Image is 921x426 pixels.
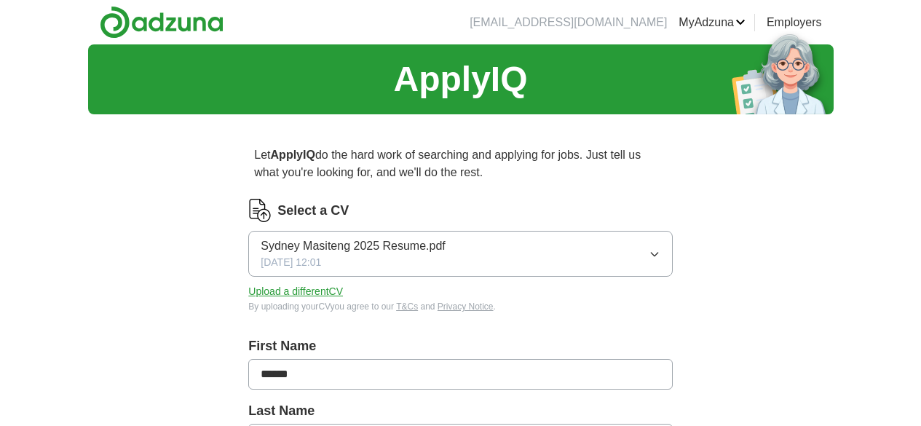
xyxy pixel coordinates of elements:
[248,199,272,222] img: CV Icon
[248,401,672,421] label: Last Name
[248,231,672,277] button: Sydney Masiteng 2025 Resume.pdf[DATE] 12:01
[393,53,527,106] h1: ApplyIQ
[277,201,349,221] label: Select a CV
[767,14,822,31] a: Employers
[261,255,321,270] span: [DATE] 12:01
[438,301,494,312] a: Privacy Notice
[248,284,343,299] button: Upload a differentCV
[261,237,445,255] span: Sydney Masiteng 2025 Resume.pdf
[271,149,315,161] strong: ApplyIQ
[248,141,672,187] p: Let do the hard work of searching and applying for jobs. Just tell us what you're looking for, an...
[248,300,672,313] div: By uploading your CV you agree to our and .
[396,301,418,312] a: T&Cs
[679,14,746,31] a: MyAdzuna
[470,14,667,31] li: [EMAIL_ADDRESS][DOMAIN_NAME]
[100,6,224,39] img: Adzuna logo
[248,336,672,356] label: First Name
